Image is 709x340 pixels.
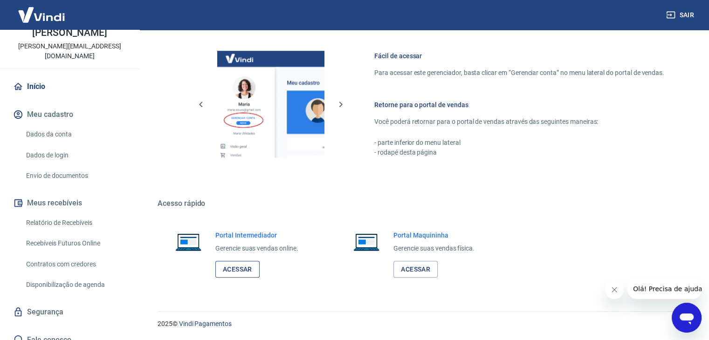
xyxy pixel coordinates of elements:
a: Dados da conta [22,125,128,144]
a: Vindi Pagamentos [179,320,232,327]
h5: Acesso rápido [158,199,687,208]
h6: Retorne para o portal de vendas [374,100,664,109]
p: [PERSON_NAME][EMAIL_ADDRESS][DOMAIN_NAME] [7,41,132,61]
img: Imagem da dashboard mostrando o botão de gerenciar conta na sidebar no lado esquerdo [217,51,324,158]
p: [PERSON_NAME] [32,28,107,38]
h6: Portal Intermediador [215,231,298,240]
img: Imagem de um notebook aberto [169,231,208,253]
a: Acessar [215,261,260,278]
button: Sair [664,7,698,24]
a: Relatório de Recebíveis [22,213,128,232]
a: Recebíveis Futuros Online [22,234,128,253]
a: Acessar [393,261,438,278]
p: Gerencie suas vendas física. [393,244,475,253]
iframe: Mensagem da empresa [627,279,702,299]
button: Meus recebíveis [11,193,128,213]
a: Segurança [11,302,128,322]
p: - rodapé desta página [374,148,664,157]
p: Você poderá retornar para o portal de vendas através das seguintes maneiras: [374,117,664,127]
img: Imagem de um notebook aberto [347,231,386,253]
p: Para acessar este gerenciador, basta clicar em “Gerenciar conta” no menu lateral do portal de ven... [374,68,664,78]
a: Envio de documentos [22,166,128,185]
a: Disponibilização de agenda [22,275,128,294]
p: - parte inferior do menu lateral [374,138,664,148]
h6: Fácil de acessar [374,51,664,61]
h6: Portal Maquininha [393,231,475,240]
button: Meu cadastro [11,104,128,125]
img: Vindi [11,0,72,29]
p: Gerencie suas vendas online. [215,244,298,253]
a: Contratos com credores [22,255,128,274]
a: Dados de login [22,146,128,165]
p: 2025 © [158,319,687,329]
span: Olá! Precisa de ajuda? [6,7,78,14]
iframe: Botão para abrir a janela de mensagens [672,303,702,333]
a: Início [11,76,128,97]
iframe: Fechar mensagem [605,280,624,299]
